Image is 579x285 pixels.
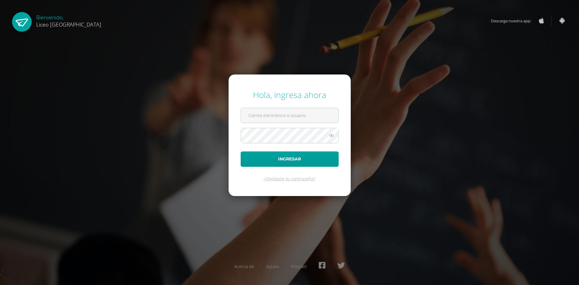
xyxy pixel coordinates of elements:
[36,21,101,28] span: Liceo [GEOGRAPHIC_DATA]
[241,89,339,100] div: Hola, ingresa ahora
[291,264,307,269] a: Presskit
[264,176,315,182] a: ¿Olvidaste tu contraseña?
[491,15,537,27] span: Descarga nuestra app:
[241,151,339,167] button: Ingresar
[36,12,101,28] div: Bienvenido,
[266,264,279,269] a: Ayuda
[241,108,338,123] input: Correo electrónico o usuario
[234,264,254,269] a: Acerca de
